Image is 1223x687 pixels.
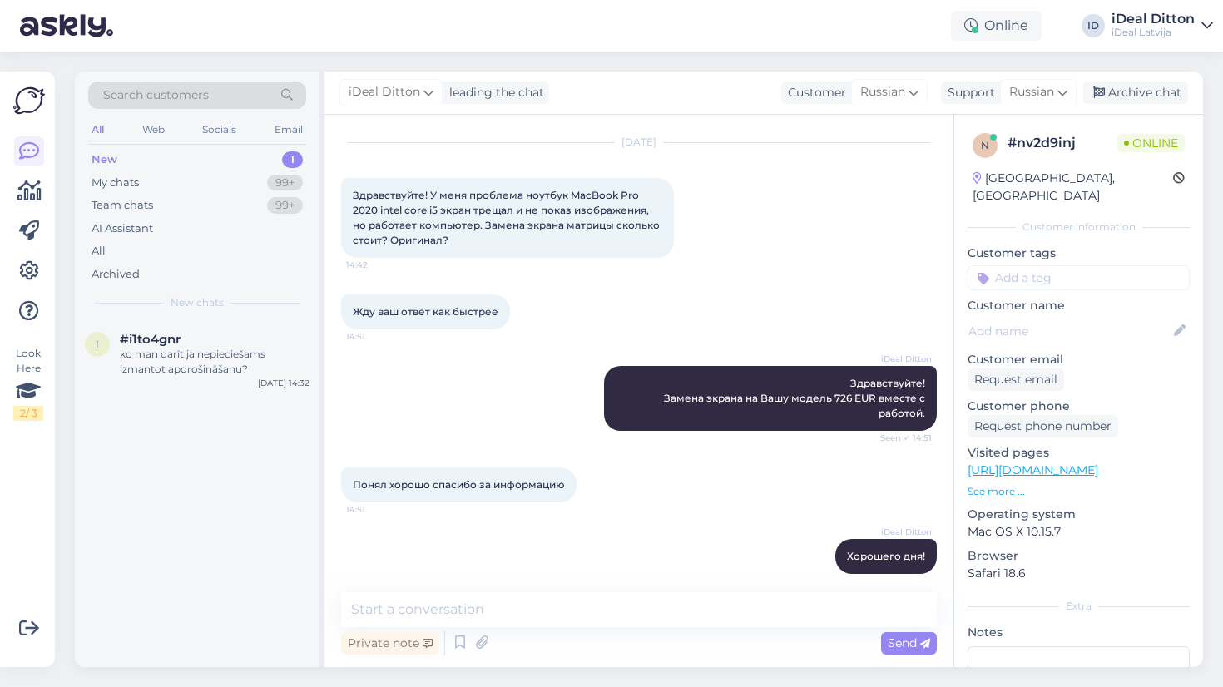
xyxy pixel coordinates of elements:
[968,297,1190,314] p: Customer name
[92,220,153,237] div: AI Assistant
[968,523,1190,541] p: Mac OS X 10.15.7
[968,506,1190,523] p: Operating system
[1117,134,1185,152] span: Online
[92,197,153,214] div: Team chats
[968,565,1190,582] p: Safari 18.6
[981,139,989,151] span: n
[13,346,43,421] div: Look Here
[171,295,224,310] span: New chats
[1112,12,1195,26] div: iDeal Ditton
[847,550,925,562] span: Хорошего дня!
[664,377,928,419] span: Здравствуйте! Замена экрана на Вашу модель 726 EUR вместе с работой.
[968,322,1171,340] input: Add name
[1112,12,1213,39] a: iDeal DittoniDeal Latvija
[96,338,99,350] span: i
[1083,82,1188,104] div: Archive chat
[968,547,1190,565] p: Browser
[968,265,1190,290] input: Add a tag
[968,415,1118,437] div: Request phone number
[199,119,240,141] div: Socials
[271,119,306,141] div: Email
[267,197,303,214] div: 99+
[968,484,1190,499] p: See more ...
[968,245,1190,262] p: Customer tags
[92,266,140,283] div: Archived
[968,599,1190,614] div: Extra
[443,84,544,101] div: leading the chat
[120,347,309,377] div: ko man darīt ja nepieciešams izmantot apdrošināšanu?
[968,220,1190,235] div: Customer information
[968,368,1064,391] div: Request email
[1082,14,1105,37] div: ID
[92,243,106,259] div: All
[120,332,181,347] span: #i1to4gnr
[13,85,45,116] img: Askly Logo
[346,330,408,343] span: 14:51
[267,175,303,191] div: 99+
[781,84,846,101] div: Customer
[92,151,117,168] div: New
[860,83,905,101] span: Russian
[353,305,498,318] span: Жду ваш ответ как быстрее
[951,11,1042,41] div: Online
[103,86,209,104] span: Search customers
[13,406,43,421] div: 2 / 3
[869,432,932,444] span: Seen ✓ 14:51
[258,377,309,389] div: [DATE] 14:32
[968,444,1190,462] p: Visited pages
[973,170,1173,205] div: [GEOGRAPHIC_DATA], [GEOGRAPHIC_DATA]
[282,151,303,168] div: 1
[869,353,932,365] span: iDeal Ditton
[968,462,1098,477] a: [URL][DOMAIN_NAME]
[88,119,107,141] div: All
[941,84,995,101] div: Support
[92,175,139,191] div: My chats
[1009,83,1054,101] span: Russian
[888,635,930,650] span: Send
[353,478,565,491] span: Понял хорошо спасибо за информацию
[1112,26,1195,39] div: iDeal Latvija
[1008,133,1117,153] div: # nv2d9inj
[968,398,1190,415] p: Customer phone
[346,259,408,271] span: 14:42
[353,189,662,246] span: Здравствуйте! У меня проблема ноутбук MacBook Pro 2020 intel core i5 экран трещал и не показ изоб...
[139,119,168,141] div: Web
[346,503,408,516] span: 14:51
[869,575,932,587] span: 14:51
[869,526,932,538] span: iDeal Ditton
[349,83,420,101] span: iDeal Ditton
[968,351,1190,368] p: Customer email
[341,632,439,655] div: Private note
[341,135,937,150] div: [DATE]
[968,624,1190,641] p: Notes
